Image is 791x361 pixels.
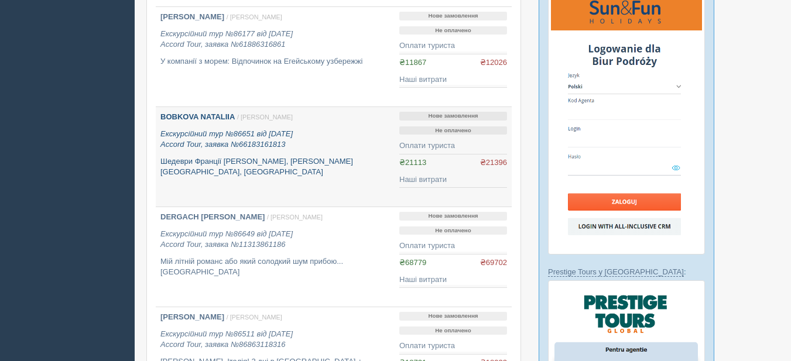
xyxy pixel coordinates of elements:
p: Шедеври Франції [PERSON_NAME], [PERSON_NAME][GEOGRAPHIC_DATA], [GEOGRAPHIC_DATA] [160,156,390,178]
span: / [PERSON_NAME] [237,114,293,121]
span: / [PERSON_NAME] [267,214,323,221]
div: Оплати туриста [399,341,507,352]
p: Не оплачено [399,326,507,335]
p: Не оплачено [399,126,507,135]
i: Екскурсійний тур №86649 від [DATE] Accord Tour, заявка №11313861186 [160,229,293,249]
div: Наші витрати [399,274,507,286]
span: / [PERSON_NAME] [227,13,282,20]
span: ₴68779 [399,258,426,267]
div: Наші витрати [399,174,507,185]
div: Оплати туриста [399,140,507,152]
a: DERGACH [PERSON_NAME] / [PERSON_NAME] Екскурсійний тур №86649 від [DATE]Accord Tour, заявка №1131... [156,207,395,307]
i: Екскурсійний тур №86511 від [DATE] Accord Tour, заявка №86863118316 [160,329,293,349]
p: У компанії з морем: Відпочинок на Егейському узбережжі [160,56,390,67]
span: ₴69702 [480,257,507,269]
p: Не оплачено [399,26,507,35]
p: Не оплачено [399,226,507,235]
span: ₴11867 [399,58,426,67]
span: ₴12026 [480,57,507,68]
p: Нове замовлення [399,112,507,121]
div: Оплати туриста [399,240,507,252]
a: [PERSON_NAME] / [PERSON_NAME] Екскурсійний тур №86177 від [DATE]Accord Tour, заявка №61886316861 ... [156,7,395,106]
span: ₴21396 [480,157,507,169]
b: [PERSON_NAME] [160,312,224,321]
b: [PERSON_NAME] [160,12,224,21]
p: Нове замовлення [399,312,507,321]
p: Нове замовлення [399,12,507,20]
i: Екскурсійний тур №86651 від [DATE] Accord Tour, заявка №66183161813 [160,129,293,149]
a: BOBKOVA NATALIIA / [PERSON_NAME] Екскурсійний тур №86651 від [DATE]Accord Tour, заявка №661831618... [156,107,395,207]
div: Наші витрати [399,74,507,85]
span: / [PERSON_NAME] [227,314,282,321]
a: Prestige Tours у [GEOGRAPHIC_DATA] [548,267,684,277]
div: Оплати туриста [399,40,507,51]
b: BOBKOVA NATALIIA [160,112,235,121]
i: Екскурсійний тур №86177 від [DATE] Accord Tour, заявка №61886316861 [160,29,293,49]
b: DERGACH [PERSON_NAME] [160,212,265,221]
p: : [548,266,705,277]
p: Мій літній романс або який солодкий шум прибою... [GEOGRAPHIC_DATA] [160,256,390,278]
p: Нове замовлення [399,212,507,221]
span: ₴21113 [399,158,426,167]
